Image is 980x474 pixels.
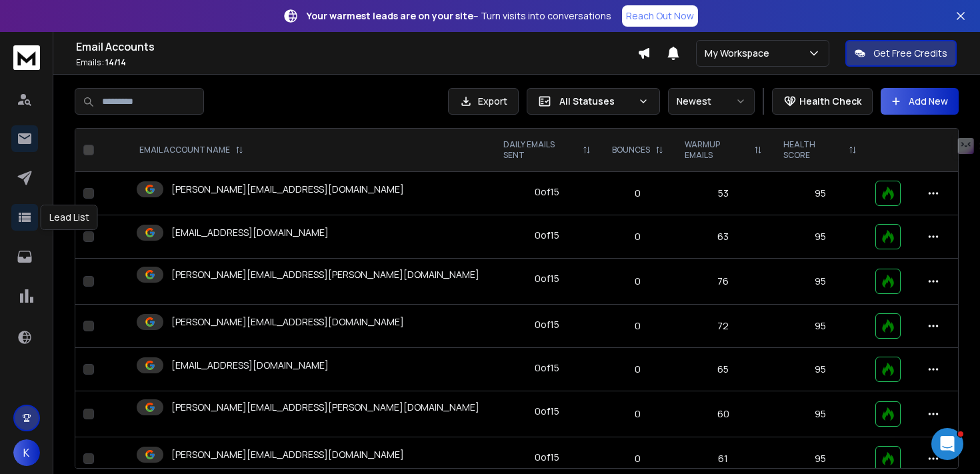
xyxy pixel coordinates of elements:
td: 63 [674,215,773,259]
td: 65 [674,348,773,391]
td: 95 [773,391,867,437]
p: All Statuses [559,95,633,108]
div: 0 of 15 [535,361,559,375]
button: K [13,439,40,466]
p: BOUNCES [612,145,650,155]
p: [PERSON_NAME][EMAIL_ADDRESS][PERSON_NAME][DOMAIN_NAME] [171,401,479,414]
div: 0 of 15 [535,229,559,242]
iframe: Intercom live chat [931,428,963,460]
p: 0 [609,230,666,243]
td: 95 [773,215,867,259]
td: 72 [674,305,773,348]
p: Reach Out Now [626,9,694,23]
p: HEALTH SCORE [783,139,843,161]
p: – Turn visits into conversations [307,9,611,23]
td: 95 [773,305,867,348]
h1: Email Accounts [76,39,637,55]
p: 0 [609,319,666,333]
button: Newest [668,88,755,115]
p: [PERSON_NAME][EMAIL_ADDRESS][DOMAIN_NAME] [171,448,404,461]
td: 95 [773,348,867,391]
button: Health Check [772,88,873,115]
p: [EMAIL_ADDRESS][DOMAIN_NAME] [171,226,329,239]
p: Health Check [799,95,861,108]
div: 0 of 15 [535,451,559,464]
div: EMAIL ACCOUNT NAME [139,145,243,155]
p: [PERSON_NAME][EMAIL_ADDRESS][DOMAIN_NAME] [171,183,404,196]
button: Add New [881,88,959,115]
p: Emails : [76,57,637,68]
p: 0 [609,187,666,200]
div: 0 of 15 [535,272,559,285]
p: [PERSON_NAME][EMAIL_ADDRESS][DOMAIN_NAME] [171,315,404,329]
button: Export [448,88,519,115]
strong: Your warmest leads are on your site [307,9,473,22]
div: 0 of 15 [535,185,559,199]
p: 0 [609,452,666,465]
span: 14 / 14 [105,57,126,68]
a: Reach Out Now [622,5,698,27]
div: Lead List [41,205,98,230]
p: My Workspace [705,47,775,60]
p: [PERSON_NAME][EMAIL_ADDRESS][PERSON_NAME][DOMAIN_NAME] [171,268,479,281]
td: 95 [773,259,867,305]
p: [EMAIL_ADDRESS][DOMAIN_NAME] [171,359,329,372]
p: DAILY EMAILS SENT [503,139,577,161]
div: 0 of 15 [535,405,559,418]
td: 95 [773,172,867,215]
p: WARMUP EMAILS [685,139,749,161]
p: 0 [609,275,666,288]
div: 0 of 15 [535,318,559,331]
td: 76 [674,259,773,305]
p: 0 [609,363,666,376]
button: Get Free Credits [845,40,957,67]
td: 53 [674,172,773,215]
td: 60 [674,391,773,437]
p: 0 [609,407,666,421]
img: logo [13,45,40,70]
p: Get Free Credits [873,47,947,60]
